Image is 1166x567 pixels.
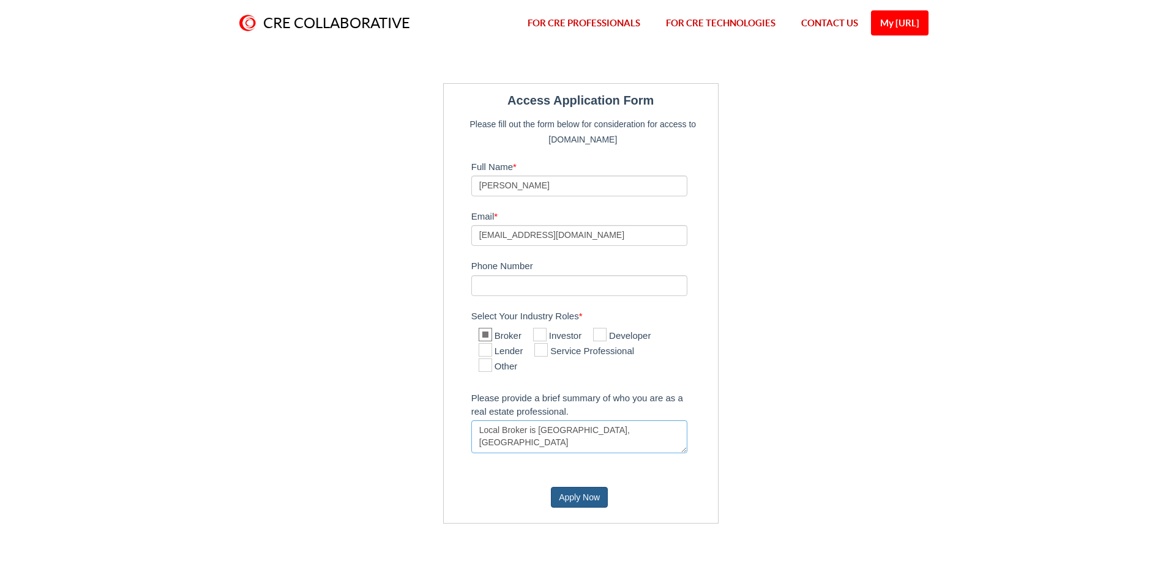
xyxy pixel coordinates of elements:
label: Other [479,360,518,374]
label: Please provide a brief summary of who you are as a real estate professional. [471,387,712,420]
label: Investor [533,329,581,344]
label: Email [471,206,712,225]
label: Developer [593,329,651,344]
label: Service Professional [534,344,634,359]
label: Select Your Industry Roles [471,305,712,325]
label: Broker [479,329,521,344]
label: Phone Number [471,255,712,275]
label: Full Name [471,156,712,176]
button: Apply Now [551,487,608,508]
label: Lender [479,344,523,359]
a: My [URL] [871,10,929,35]
legend: Access Application Form [450,90,712,111]
p: Please fill out the form below for consideration for access to [DOMAIN_NAME] [465,117,701,146]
